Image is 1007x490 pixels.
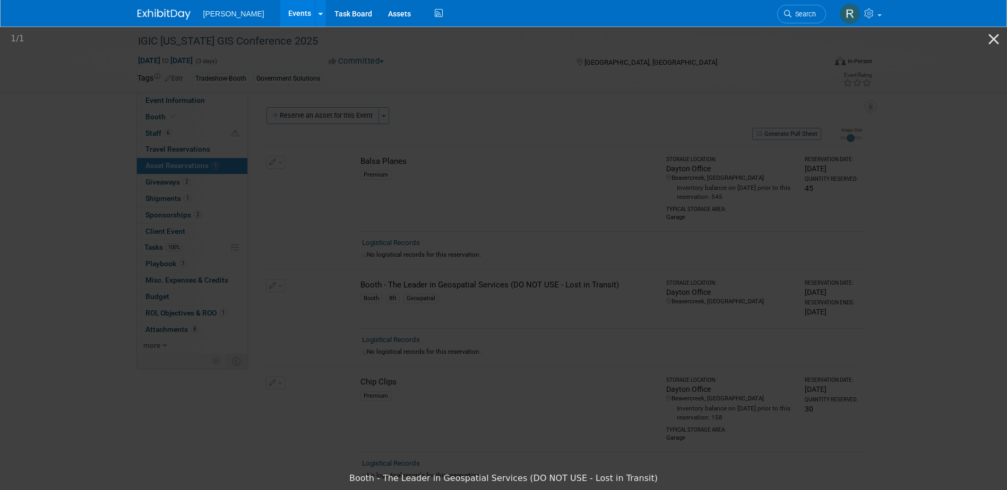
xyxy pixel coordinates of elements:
span: 1 [11,33,16,43]
img: ExhibitDay [137,9,191,20]
span: [PERSON_NAME] [203,10,264,18]
span: 1 [19,33,24,43]
a: Search [777,5,826,23]
button: Close gallery [980,27,1007,51]
span: Search [791,10,816,18]
img: Rebecca Deis [840,4,860,24]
